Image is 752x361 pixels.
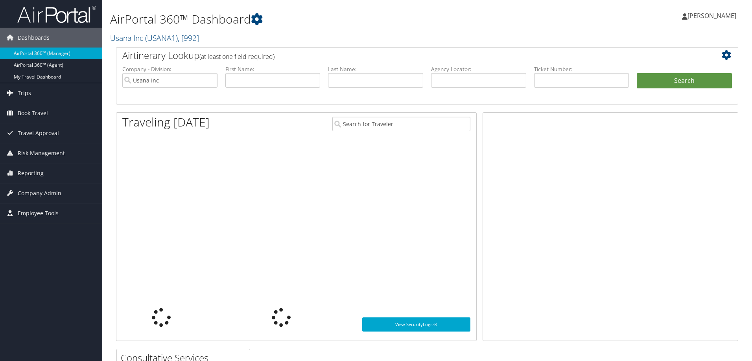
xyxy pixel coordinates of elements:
[682,4,744,27] a: [PERSON_NAME]
[18,28,50,48] span: Dashboards
[110,33,199,43] a: Usana Inc
[431,65,526,73] label: Agency Locator:
[18,83,31,103] span: Trips
[18,183,61,203] span: Company Admin
[18,203,59,223] span: Employee Tools
[328,65,423,73] label: Last Name:
[18,103,48,123] span: Book Travel
[178,33,199,43] span: , [ 992 ]
[17,5,96,24] img: airportal-logo.png
[18,123,59,143] span: Travel Approval
[199,52,275,61] span: (at least one field required)
[122,114,210,130] h1: Traveling [DATE]
[145,33,178,43] span: ( USANA1 )
[122,49,680,62] h2: Airtinerary Lookup
[122,65,217,73] label: Company - Division:
[18,163,44,183] span: Reporting
[534,65,629,73] label: Ticket Number:
[332,117,470,131] input: Search for Traveler
[225,65,321,73] label: First Name:
[362,317,470,332] a: View SecurityLogic®
[687,11,736,20] span: [PERSON_NAME]
[637,73,732,89] button: Search
[110,11,533,27] h1: AirPortal 360™ Dashboard
[18,143,65,163] span: Risk Management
